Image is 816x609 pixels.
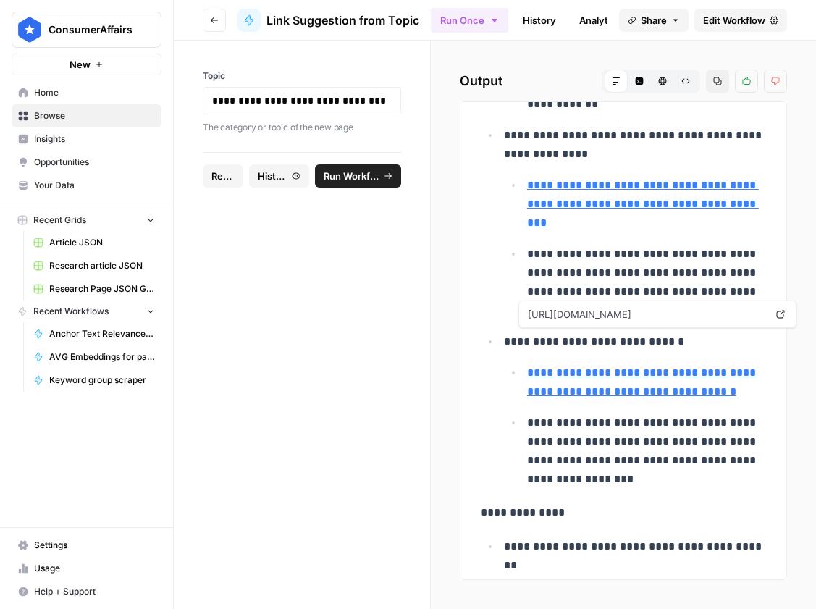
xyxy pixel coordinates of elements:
a: Browse [12,104,161,127]
span: Reset [211,169,235,183]
a: Home [12,81,161,104]
span: ConsumerAffairs [49,22,136,37]
a: History [514,9,565,32]
span: Anchor Text Relevance Checker [49,327,155,340]
span: Recent Workflows [33,305,109,318]
a: Research Page JSON Generator ([PERSON_NAME]) [27,277,161,301]
button: Workspace: ConsumerAffairs [12,12,161,48]
a: Your Data [12,174,161,197]
a: Opportunities [12,151,161,174]
button: Recent Grids [12,209,161,231]
button: Help + Support [12,580,161,603]
span: Share [641,13,667,28]
span: Link Suggestion from Topic [266,12,419,29]
span: Opportunities [34,156,155,169]
a: Anchor Text Relevance Checker [27,322,161,345]
a: Settings [12,534,161,557]
span: Research Page JSON Generator ([PERSON_NAME]) [49,282,155,295]
button: Run Once [431,8,508,33]
img: ConsumerAffairs Logo [17,17,43,43]
a: Analytics [571,9,630,32]
a: Edit Workflow [694,9,787,32]
span: Keyword group scraper [49,374,155,387]
span: Usage [34,562,155,575]
span: Edit Workflow [703,13,765,28]
span: Home [34,86,155,99]
span: Recent Grids [33,214,86,227]
button: Recent Workflows [12,301,161,322]
button: New [12,54,161,75]
a: Keyword group scraper [27,369,161,392]
a: Research article JSON [27,254,161,277]
span: Research article JSON [49,259,155,272]
span: AVG Embeddings for page and Target Keyword [49,350,155,364]
span: History [258,169,287,183]
span: Settings [34,539,155,552]
label: Topic [203,70,401,83]
span: Your Data [34,179,155,192]
p: The category or topic of the new page [203,120,401,135]
a: AVG Embeddings for page and Target Keyword [27,345,161,369]
button: Run Workflow [315,164,401,188]
span: Browse [34,109,155,122]
a: Usage [12,557,161,580]
span: Article JSON [49,236,155,249]
span: Insights [34,133,155,146]
button: History [249,164,309,188]
a: Link Suggestion from Topic [237,9,419,32]
span: New [70,57,91,72]
a: Article JSON [27,231,161,254]
h2: Output [460,70,787,93]
button: Reset [203,164,243,188]
span: Help + Support [34,585,155,598]
button: Share [619,9,689,32]
a: Insights [12,127,161,151]
span: Run Workflow [324,169,379,183]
